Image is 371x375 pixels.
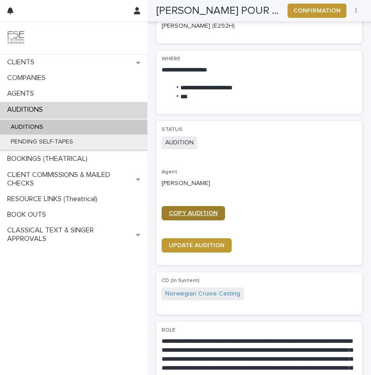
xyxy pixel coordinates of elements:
span: ROLE [162,328,175,333]
a: UPDATE AUDITION [162,238,232,253]
a: Norwegian Cruise Casting [165,289,240,299]
p: COMPANIES [4,74,53,82]
p: AUDITIONS [4,123,50,131]
p: CLIENTS [4,58,42,67]
p: RESOURCE LINKS (Theatrical) [4,195,104,203]
span: CD (In System) [162,278,200,283]
p: CLIENT COMMISSIONS & MAILED CHECKS [4,171,136,188]
p: [PERSON_NAME] (E292H) [162,21,357,31]
p: AUDITIONS [4,105,50,114]
a: COPY AUDITION [162,206,225,220]
p: BOOK OUTS [4,211,53,219]
p: [PERSON_NAME] [162,179,357,188]
h2: SYD NORMAN'S POUR HOUSE - NCL [156,4,280,17]
p: PENDING SELF-TAPES [4,138,80,146]
p: AGENTS [4,89,41,98]
p: CLASSICAL TEXT & SINGER APPROVALS [4,226,136,243]
span: UPDATE AUDITION [169,242,225,249]
span: STATUS [162,127,183,132]
button: CONFIRMATION [288,4,346,18]
span: COPY AUDITION [169,210,218,216]
img: 9JgRvJ3ETPGCJDhvPVA5 [7,29,25,47]
span: Agent [162,169,177,175]
span: CONFIRMATION [293,6,341,15]
span: WHERE [162,56,180,62]
p: BOOKINGS (THEATRICAL) [4,155,95,163]
span: AUDITION [162,136,197,149]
